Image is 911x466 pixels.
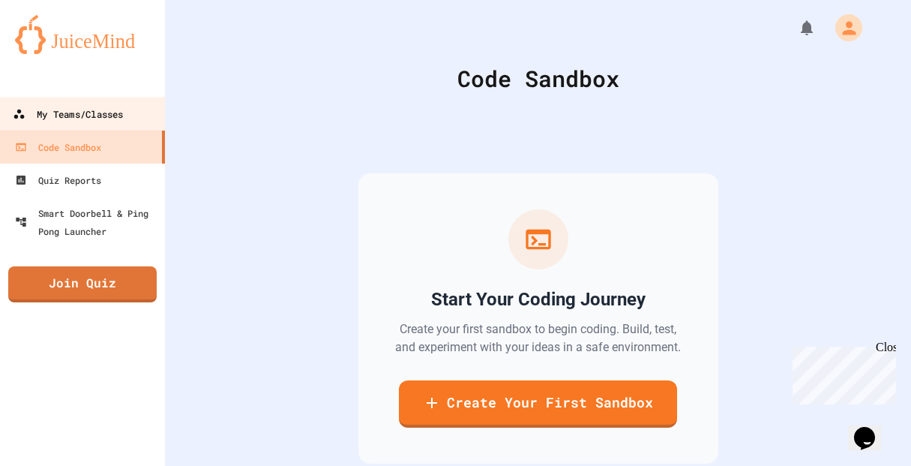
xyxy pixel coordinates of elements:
[202,62,874,95] div: Code Sandbox
[15,15,150,54] img: logo-orange.svg
[787,341,896,404] iframe: chat widget
[399,380,677,428] a: Create Your First Sandbox
[431,287,646,311] h2: Start Your Coding Journey
[15,171,101,189] div: Quiz Reports
[820,11,866,45] div: My Account
[15,204,159,240] div: Smart Doorbell & Ping Pong Launcher
[770,15,820,41] div: My Notifications
[6,6,103,95] div: Chat with us now!Close
[394,320,682,356] p: Create your first sandbox to begin coding. Build, test, and experiment with your ideas in a safe ...
[15,138,101,156] div: Code Sandbox
[13,105,123,124] div: My Teams/Classes
[8,266,157,302] a: Join Quiz
[848,406,896,451] iframe: chat widget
